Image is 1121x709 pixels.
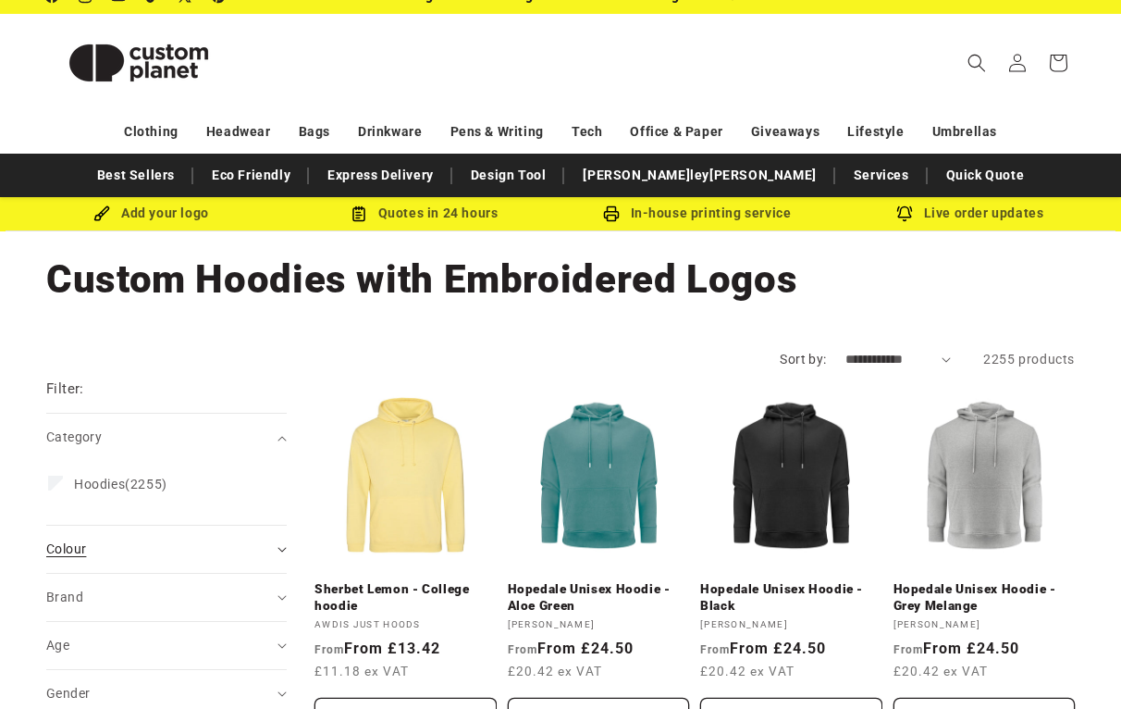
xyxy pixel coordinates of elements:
a: Eco Friendly [203,159,300,192]
div: Live order updates [833,202,1106,225]
a: Bags [299,116,330,148]
summary: Category (0 selected) [46,414,287,461]
iframe: Chat Widget [804,509,1121,709]
h1: Custom Hoodies with Embroidered Logos [46,255,1075,305]
a: Quick Quote [937,159,1034,192]
a: Hopedale Unisex Hoodie - Black [700,581,882,614]
a: Best Sellers [88,159,184,192]
summary: Age (0 selected) [46,622,287,669]
div: In-house printing service [560,202,833,225]
img: In-house printing [603,205,620,222]
summary: Colour (0 selected) [46,526,287,573]
a: Office & Paper [630,116,722,148]
div: Quotes in 24 hours [288,202,560,225]
span: Brand [46,590,83,604]
span: Gender [46,686,90,701]
summary: Brand (0 selected) [46,574,287,621]
a: Services [844,159,918,192]
a: Headwear [206,116,271,148]
span: 2255 products [983,352,1075,367]
a: Sherbet Lemon - College hoodie [314,581,497,614]
a: [PERSON_NAME]ley[PERSON_NAME] [573,159,825,192]
a: Tech [572,116,602,148]
img: Brush Icon [93,205,110,222]
a: Pens & Writing [450,116,544,148]
img: Order updates [896,205,913,222]
img: Custom Planet [46,21,231,105]
label: Sort by: [780,352,826,367]
a: Design Tool [462,159,556,192]
summary: Search [956,43,997,83]
img: Order Updates Icon [351,205,367,222]
span: Colour [46,541,86,556]
a: Drinkware [358,116,422,148]
a: Hopedale Unisex Hoodie - Aloe Green [508,581,690,614]
a: Giveaways [751,116,819,148]
a: Umbrellas [932,116,997,148]
span: Hoodies [74,477,125,491]
span: Category [46,429,102,444]
a: Custom Planet [40,14,239,111]
span: Age [46,638,69,653]
h2: Filter: [46,379,84,400]
div: Add your logo [15,202,288,225]
a: Lifestyle [847,116,904,148]
span: (2255) [74,476,167,492]
a: Express Delivery [318,159,443,192]
a: Clothing [124,116,179,148]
